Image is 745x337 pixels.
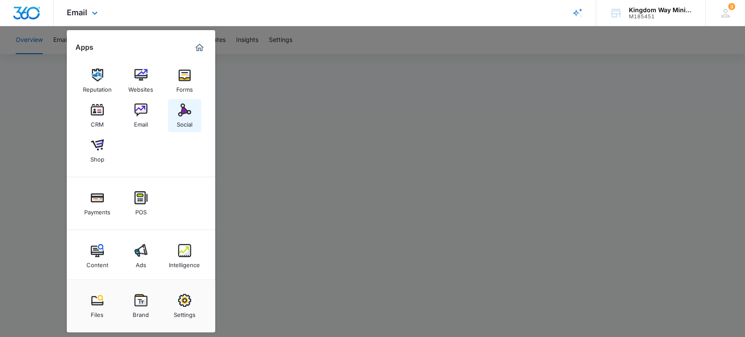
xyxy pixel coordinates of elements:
div: CRM [91,117,104,128]
div: Websites [128,82,153,93]
a: Ads [124,240,158,273]
div: Files [91,307,103,318]
h2: Apps [76,43,93,52]
span: 3 [728,3,735,10]
div: Shop [90,151,104,163]
a: Social [168,99,201,132]
a: Brand [124,289,158,323]
a: Marketing 360® Dashboard [192,41,206,55]
div: Content [86,257,108,268]
div: POS [135,204,147,216]
div: Ads [136,257,146,268]
a: Email [124,99,158,132]
a: Shop [81,134,114,167]
a: Websites [124,64,158,97]
div: Intelligence [169,257,200,268]
div: Settings [174,307,196,318]
div: Forms [176,82,193,93]
div: account name [629,7,693,14]
div: Payments [84,204,110,216]
div: account id [629,14,693,20]
a: Reputation [81,64,114,97]
div: Email [134,117,148,128]
div: notifications count [728,3,735,10]
a: Intelligence [168,240,201,273]
a: Forms [168,64,201,97]
a: Settings [168,289,201,323]
span: Email [67,8,87,17]
div: Reputation [83,82,112,93]
a: Content [81,240,114,273]
a: CRM [81,99,114,132]
div: Social [177,117,192,128]
a: Files [81,289,114,323]
a: Payments [81,187,114,220]
a: POS [124,187,158,220]
div: Brand [133,307,149,318]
